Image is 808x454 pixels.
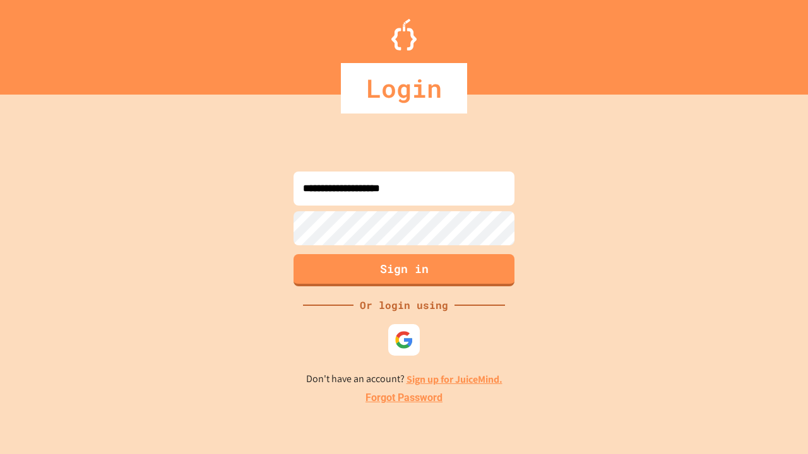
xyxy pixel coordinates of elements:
button: Sign in [294,254,514,286]
img: google-icon.svg [395,330,413,349]
div: Or login using [353,298,454,313]
a: Sign up for JuiceMind. [407,373,502,386]
div: Login [341,63,467,113]
iframe: chat widget [755,404,795,441]
p: Don't have an account? [306,371,502,387]
iframe: chat widget [703,349,795,402]
a: Forgot Password [365,390,443,405]
img: Logo.svg [391,19,417,50]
